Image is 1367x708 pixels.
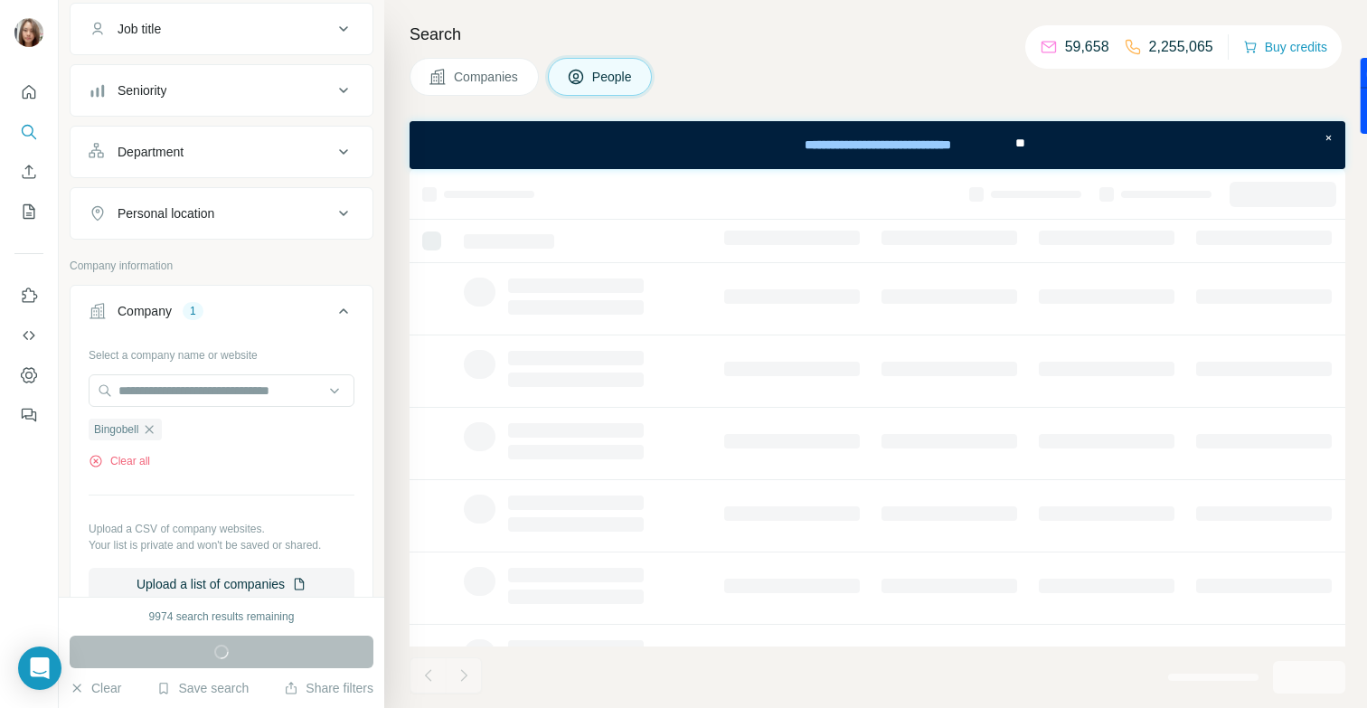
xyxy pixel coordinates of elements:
div: Company [118,302,172,320]
button: Job title [71,7,372,51]
div: Department [118,143,184,161]
div: Open Intercom Messenger [18,647,61,690]
p: Company information [70,258,373,274]
button: Clear [70,679,121,697]
button: Use Surfe API [14,319,43,352]
div: Seniority [118,81,166,99]
button: Department [71,130,372,174]
button: Company1 [71,289,372,340]
span: Companies [454,68,520,86]
div: Select a company name or website [89,340,354,363]
p: 59,658 [1065,36,1109,58]
button: Search [14,116,43,148]
button: Save search [156,679,249,697]
button: Seniority [71,69,372,112]
button: Dashboard [14,359,43,392]
iframe: Banner [410,121,1345,169]
button: Use Surfe on LinkedIn [14,279,43,312]
button: Buy credits [1243,34,1327,60]
p: Upload a CSV of company websites. [89,521,354,537]
span: People [592,68,634,86]
div: 9974 search results remaining [149,609,295,625]
p: Your list is private and won't be saved or shared. [89,537,354,553]
button: Clear all [89,453,150,469]
div: Personal location [118,204,214,222]
p: 2,255,065 [1149,36,1213,58]
button: Share filters [284,679,373,697]
button: Enrich CSV [14,156,43,188]
div: 1 [183,303,203,319]
button: Upload a list of companies [89,568,354,600]
button: My lists [14,195,43,228]
button: Feedback [14,399,43,431]
img: Avatar [14,18,43,47]
div: Job title [118,20,161,38]
h4: Search [410,22,1345,47]
button: Quick start [14,76,43,109]
span: Bingobell [94,421,138,438]
button: Personal location [71,192,372,235]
